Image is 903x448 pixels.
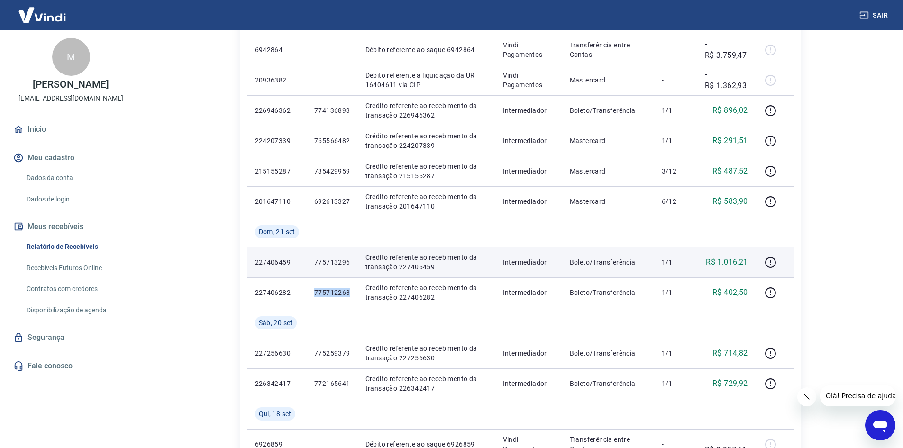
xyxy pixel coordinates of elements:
[11,147,130,168] button: Meu cadastro
[503,288,555,297] p: Intermediador
[314,379,350,388] p: 772165641
[503,71,555,90] p: Vindi Pagamentos
[255,166,299,176] p: 215155287
[503,197,555,206] p: Intermediador
[23,258,130,278] a: Recebíveis Futuros Online
[365,71,488,90] p: Débito referente à liquidação da UR 16404611 via CIP
[570,348,647,358] p: Boleto/Transferência
[11,216,130,237] button: Meus recebíveis
[570,75,647,85] p: Mastercard
[259,227,295,237] span: Dom, 21 set
[255,106,299,115] p: 226946362
[365,192,488,211] p: Crédito referente ao recebimento da transação 201647110
[255,288,299,297] p: 227406282
[662,379,690,388] p: 1/1
[255,197,299,206] p: 201647110
[259,409,292,419] span: Qui, 18 set
[11,356,130,376] a: Fale conosco
[712,347,748,359] p: R$ 714,82
[365,283,488,302] p: Crédito referente ao recebimento da transação 227406282
[662,348,690,358] p: 1/1
[570,197,647,206] p: Mastercard
[712,135,748,146] p: R$ 291,51
[570,379,647,388] p: Boleto/Transferência
[503,106,555,115] p: Intermediador
[712,105,748,116] p: R$ 896,02
[857,7,892,24] button: Sair
[314,136,350,146] p: 765566482
[23,190,130,209] a: Dados de login
[23,168,130,188] a: Dados da conta
[11,0,73,29] img: Vindi
[314,166,350,176] p: 735429959
[570,40,647,59] p: Transferência entre Contas
[33,80,109,90] p: [PERSON_NAME]
[503,136,555,146] p: Intermediador
[314,257,350,267] p: 775713296
[23,237,130,256] a: Relatório de Recebíveis
[255,45,299,55] p: 6942864
[365,162,488,181] p: Crédito referente ao recebimento da transação 215155287
[570,136,647,146] p: Mastercard
[706,256,748,268] p: R$ 1.016,21
[255,348,299,358] p: 227256630
[52,38,90,76] div: M
[705,38,748,61] p: -R$ 3.759,47
[6,7,80,14] span: Olá! Precisa de ajuda?
[365,131,488,150] p: Crédito referente ao recebimento da transação 224207339
[23,279,130,299] a: Contratos com credores
[865,410,895,440] iframe: Botão para abrir a janela de mensagens
[365,101,488,120] p: Crédito referente ao recebimento da transação 226946362
[662,166,690,176] p: 3/12
[797,387,816,406] iframe: Fechar mensagem
[255,75,299,85] p: 20936382
[314,348,350,358] p: 775259379
[570,166,647,176] p: Mastercard
[314,106,350,115] p: 774136893
[365,374,488,393] p: Crédito referente ao recebimento da transação 226342417
[712,287,748,298] p: R$ 402,50
[255,379,299,388] p: 226342417
[11,119,130,140] a: Início
[662,45,690,55] p: -
[712,196,748,207] p: R$ 583,90
[570,257,647,267] p: Boleto/Transferência
[662,106,690,115] p: 1/1
[503,379,555,388] p: Intermediador
[712,165,748,177] p: R$ 487,52
[11,327,130,348] a: Segurança
[570,288,647,297] p: Boleto/Transferência
[255,136,299,146] p: 224207339
[662,257,690,267] p: 1/1
[314,197,350,206] p: 692613327
[712,378,748,389] p: R$ 729,92
[365,253,488,272] p: Crédito referente ao recebimento da transação 227406459
[314,288,350,297] p: 775712268
[18,93,123,103] p: [EMAIL_ADDRESS][DOMAIN_NAME]
[503,257,555,267] p: Intermediador
[259,318,293,328] span: Sáb, 20 set
[503,40,555,59] p: Vindi Pagamentos
[255,257,299,267] p: 227406459
[365,344,488,363] p: Crédito referente ao recebimento da transação 227256630
[503,166,555,176] p: Intermediador
[570,106,647,115] p: Boleto/Transferência
[23,301,130,320] a: Disponibilização de agenda
[662,75,690,85] p: -
[662,197,690,206] p: 6/12
[503,348,555,358] p: Intermediador
[662,136,690,146] p: 1/1
[365,45,488,55] p: Débito referente ao saque 6942864
[662,288,690,297] p: 1/1
[705,69,748,91] p: -R$ 1.362,93
[820,385,895,406] iframe: Mensagem da empresa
